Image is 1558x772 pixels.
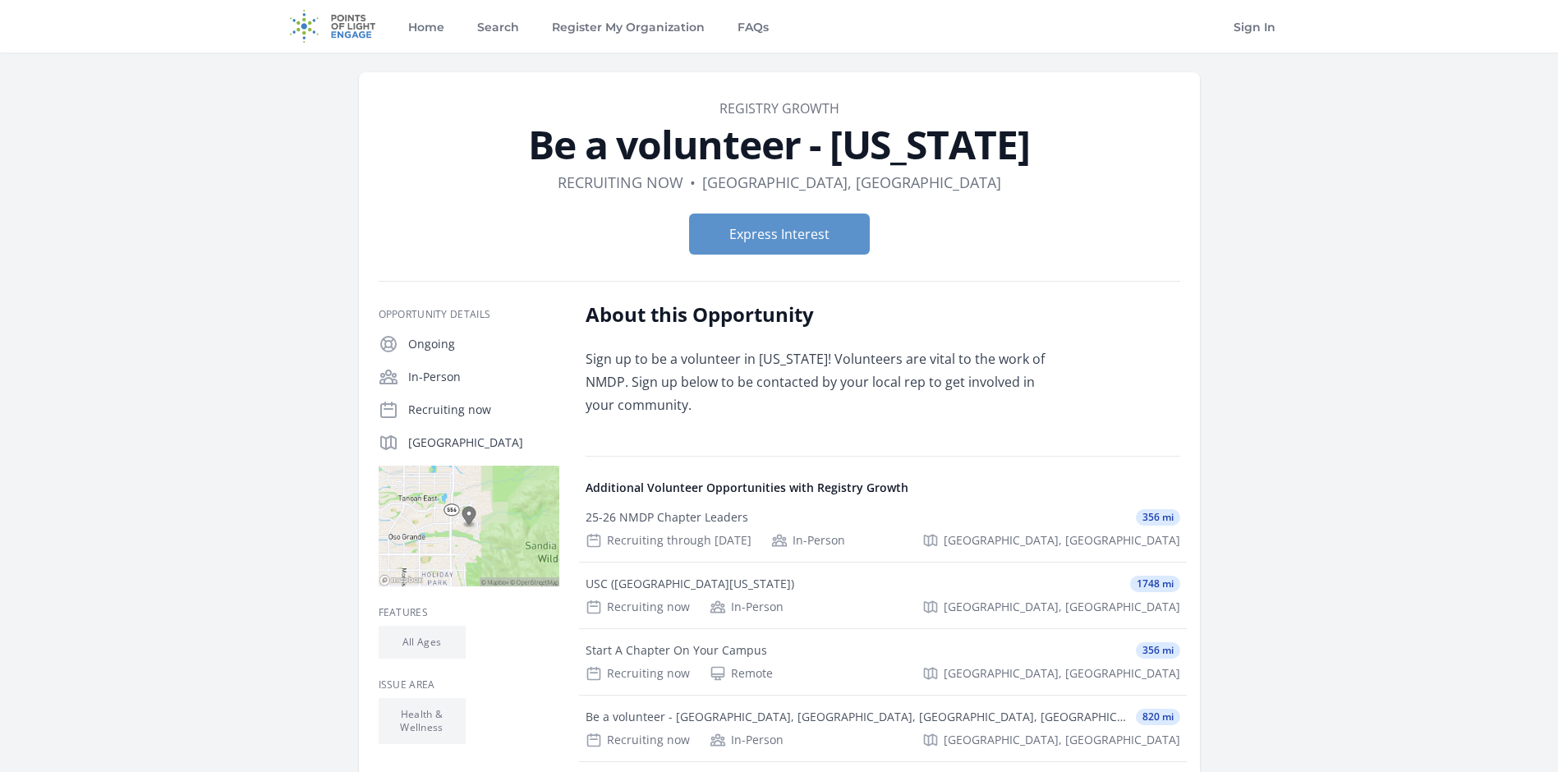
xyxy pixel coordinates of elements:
span: [GEOGRAPHIC_DATA], [GEOGRAPHIC_DATA] [944,665,1180,682]
span: 356 mi [1136,509,1180,526]
h4: Additional Volunteer Opportunities with Registry Growth [586,480,1180,496]
div: Start A Chapter On Your Campus [586,642,767,659]
li: Health & Wellness [379,698,466,744]
div: In-Person [710,732,784,748]
div: Remote [710,665,773,682]
span: [GEOGRAPHIC_DATA], [GEOGRAPHIC_DATA] [944,532,1180,549]
h3: Issue area [379,678,559,692]
span: [GEOGRAPHIC_DATA], [GEOGRAPHIC_DATA] [944,599,1180,615]
img: Map [379,466,559,586]
span: 820 mi [1136,709,1180,725]
div: USC ([GEOGRAPHIC_DATA][US_STATE]) [586,576,794,592]
a: 25-26 NMDP Chapter Leaders 356 mi Recruiting through [DATE] In-Person [GEOGRAPHIC_DATA], [GEOGRAP... [579,496,1187,562]
span: [GEOGRAPHIC_DATA], [GEOGRAPHIC_DATA] [944,732,1180,748]
div: Recruiting now [586,732,690,748]
div: Recruiting now [586,665,690,682]
div: In-Person [771,532,845,549]
p: In-Person [408,369,559,385]
a: USC ([GEOGRAPHIC_DATA][US_STATE]) 1748 mi Recruiting now In-Person [GEOGRAPHIC_DATA], [GEOGRAPHIC... [579,563,1187,628]
dd: Recruiting now [558,171,683,194]
h1: Be a volunteer - [US_STATE] [379,125,1180,164]
a: Start A Chapter On Your Campus 356 mi Recruiting now Remote [GEOGRAPHIC_DATA], [GEOGRAPHIC_DATA] [579,629,1187,695]
h3: Opportunity Details [379,308,559,321]
span: 1748 mi [1130,576,1180,592]
div: Recruiting now [586,599,690,615]
h2: About this Opportunity [586,301,1066,328]
button: Express Interest [689,214,870,255]
div: 25-26 NMDP Chapter Leaders [586,509,748,526]
dd: [GEOGRAPHIC_DATA], [GEOGRAPHIC_DATA] [702,171,1001,194]
div: In-Person [710,599,784,615]
div: Recruiting through [DATE] [586,532,751,549]
p: Recruiting now [408,402,559,418]
p: [GEOGRAPHIC_DATA] [408,434,559,451]
a: Registry Growth [719,99,839,117]
a: Be a volunteer - [GEOGRAPHIC_DATA], [GEOGRAPHIC_DATA], [GEOGRAPHIC_DATA], [GEOGRAPHIC_DATA], [GEO... [579,696,1187,761]
li: All Ages [379,626,466,659]
h3: Features [379,606,559,619]
p: Ongoing [408,336,559,352]
p: Sign up to be a volunteer in [US_STATE]! Volunteers are vital to the work of NMDP. Sign up below ... [586,347,1066,439]
div: • [690,171,696,194]
div: Be a volunteer - [GEOGRAPHIC_DATA], [GEOGRAPHIC_DATA], [GEOGRAPHIC_DATA], [GEOGRAPHIC_DATA], [GEO... [586,709,1129,725]
span: 356 mi [1136,642,1180,659]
